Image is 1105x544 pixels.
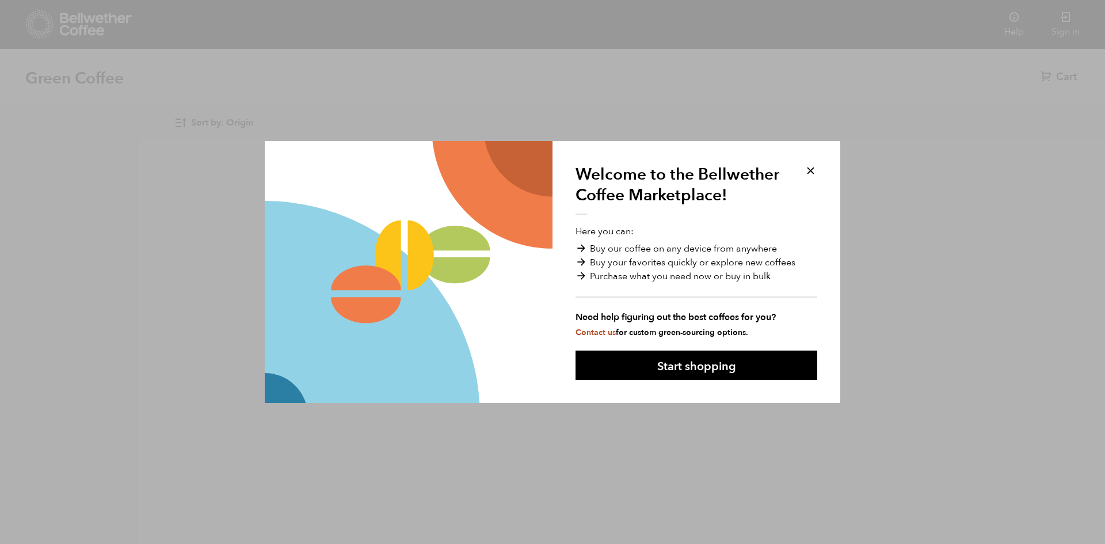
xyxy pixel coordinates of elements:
li: Purchase what you need now or buy in bulk [576,269,817,283]
li: Buy your favorites quickly or explore new coffees [576,256,817,269]
small: for custom green-sourcing options. [576,327,748,338]
button: Start shopping [576,351,817,380]
p: Here you can: [576,225,817,338]
strong: Need help figuring out the best coffees for you? [576,310,817,324]
h1: Welcome to the Bellwether Coffee Marketplace! [576,164,788,215]
li: Buy our coffee on any device from anywhere [576,242,817,256]
a: Contact us [576,327,616,338]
